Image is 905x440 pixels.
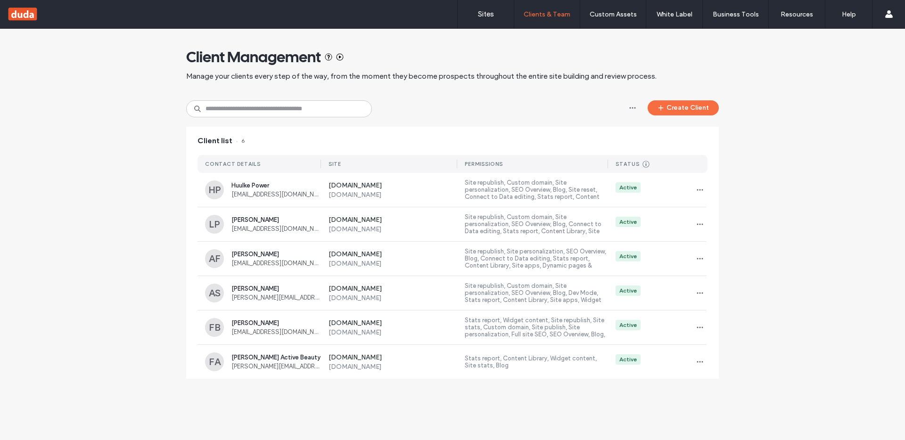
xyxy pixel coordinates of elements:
span: [PERSON_NAME][EMAIL_ADDRESS][DOMAIN_NAME] [231,294,321,301]
label: Stats report, Widget content, Site republish, Site stats, Custom domain, Site publish, Site perso... [465,317,608,338]
label: Sites [478,10,494,18]
span: [EMAIL_ADDRESS][DOMAIN_NAME] [231,191,321,198]
div: Active [619,252,637,261]
label: [DOMAIN_NAME] [329,216,458,225]
div: Active [619,183,637,192]
label: Business Tools [713,10,759,18]
label: Help [842,10,856,18]
div: Active [619,218,637,226]
div: STATUS [616,161,640,167]
div: Active [619,286,637,295]
a: AF[PERSON_NAME][EMAIL_ADDRESS][DOMAIN_NAME][DOMAIN_NAME][DOMAIN_NAME]Site republish, Site persona... [197,242,708,276]
label: [DOMAIN_NAME] [329,363,458,371]
span: [PERSON_NAME] [231,251,321,258]
span: Manage your clients every step of the way, from the moment they become prospects throughout the e... [186,71,657,81]
label: Site republish, Custom domain, Site personalization, SEO Overview, Blog, Site reset, Connect to D... [465,179,608,201]
span: [PERSON_NAME] [231,216,321,223]
label: [DOMAIN_NAME] [329,319,458,328]
label: White Label [657,10,692,18]
label: [DOMAIN_NAME] [329,181,458,191]
label: [DOMAIN_NAME] [329,225,458,233]
label: Resources [781,10,813,18]
a: HPHuulke Power[EMAIL_ADDRESS][DOMAIN_NAME][DOMAIN_NAME][DOMAIN_NAME]Site republish, Custom domain... [197,173,708,207]
span: Client list [197,136,232,146]
div: LP [205,215,224,234]
div: HP [205,180,224,199]
div: CONTACT DETAILS [205,161,261,167]
span: [EMAIL_ADDRESS][DOMAIN_NAME] [231,225,321,232]
label: Site republish, Custom domain, Site personalization, SEO Overview, Blog, Dev Mode, Stats report, ... [465,282,608,304]
span: Huulke Power [231,182,321,189]
label: [DOMAIN_NAME] [329,294,458,302]
label: [DOMAIN_NAME] [329,353,458,363]
button: Create Client [648,100,719,115]
div: SITE [329,161,341,167]
label: Clients & Team [524,10,570,18]
label: Site republish, Custom domain, Site personalization, SEO Overview, Blog, Connect to Data editing,... [465,213,608,235]
span: [PERSON_NAME] [231,285,321,292]
div: FA [205,352,224,371]
div: AS [205,284,224,302]
span: 6 [236,136,245,146]
label: [DOMAIN_NAME] [329,285,458,294]
span: [PERSON_NAME] [231,319,321,326]
a: LP[PERSON_NAME][EMAIL_ADDRESS][DOMAIN_NAME][DOMAIN_NAME][DOMAIN_NAME]Site republish, Custom domai... [197,207,708,242]
label: [DOMAIN_NAME] [329,250,458,260]
a: FA[PERSON_NAME] Active Beauty[PERSON_NAME][EMAIL_ADDRESS][DOMAIN_NAME][DOMAIN_NAME][DOMAIN_NAME]S... [197,345,708,379]
span: Client Management [186,48,321,66]
div: AF [205,249,224,268]
label: [DOMAIN_NAME] [329,191,458,199]
span: [PERSON_NAME][EMAIL_ADDRESS][DOMAIN_NAME] [231,363,321,370]
label: Stats report, Content Library, Widget content, Site stats, Blog [465,355,608,369]
label: [DOMAIN_NAME] [329,328,458,336]
div: FB [205,318,224,337]
label: Site republish, Site personalization, SEO Overview, Blog, Connect to Data editing, Stats report, ... [465,248,608,269]
span: Help [22,7,41,15]
div: Active [619,321,637,329]
span: [EMAIL_ADDRESS][DOMAIN_NAME] [231,328,321,335]
a: AS[PERSON_NAME][PERSON_NAME][EMAIL_ADDRESS][DOMAIN_NAME][DOMAIN_NAME][DOMAIN_NAME]Site republish,... [197,276,708,310]
label: [DOMAIN_NAME] [329,260,458,268]
span: [PERSON_NAME] Active Beauty [231,354,321,361]
div: Active [619,355,637,364]
span: [EMAIL_ADDRESS][DOMAIN_NAME] [231,260,321,267]
label: Custom Assets [590,10,637,18]
div: PERMISSIONS [465,161,503,167]
a: FB[PERSON_NAME][EMAIL_ADDRESS][DOMAIN_NAME][DOMAIN_NAME][DOMAIN_NAME]Stats report, Widget content... [197,310,708,345]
